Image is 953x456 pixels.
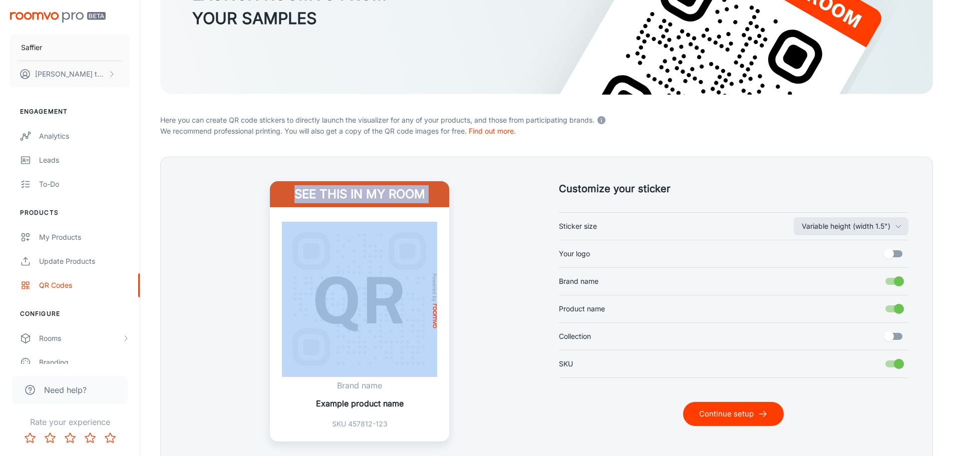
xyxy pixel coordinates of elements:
div: Rooms [39,333,122,344]
button: Rate 4 star [80,428,100,448]
a: Find out more. [469,127,516,135]
button: Continue setup [683,402,784,426]
span: Powered by [430,273,440,301]
span: Product name [559,303,605,314]
p: Saffier [21,42,42,53]
p: Brand name [316,379,404,391]
img: Roomvo PRO Beta [10,12,106,23]
button: Rate 2 star [40,428,60,448]
div: Analytics [39,131,130,142]
span: Your logo [559,248,590,259]
span: Sticker size [559,221,597,232]
div: Update Products [39,256,130,267]
div: QR Codes [39,280,130,291]
p: Example product name [316,397,404,409]
img: QR Code Example [282,222,437,377]
button: [PERSON_NAME] ten Broeke [10,61,130,87]
span: Collection [559,331,591,342]
span: SKU [559,358,573,369]
button: Saffier [10,35,130,61]
p: Rate your experience [8,416,132,428]
span: Need help? [44,384,87,396]
button: Sticker size [794,217,908,235]
h4: See this in my room [270,181,449,207]
img: roomvo [433,303,437,328]
p: [PERSON_NAME] ten Broeke [35,69,106,80]
span: Brand name [559,276,598,287]
div: To-do [39,179,130,190]
button: Rate 5 star [100,428,120,448]
div: Branding [39,357,130,368]
button: Rate 3 star [60,428,80,448]
div: My Products [39,232,130,243]
p: Here you can create QR code stickers to directly launch the visualizer for any of your products, ... [160,113,933,126]
h5: Customize your sticker [559,181,909,196]
div: Leads [39,155,130,166]
p: SKU 457812-123 [316,418,404,429]
button: Rate 1 star [20,428,40,448]
p: We recommend professional printing. You will also get a copy of the QR code images for free. [160,126,933,137]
